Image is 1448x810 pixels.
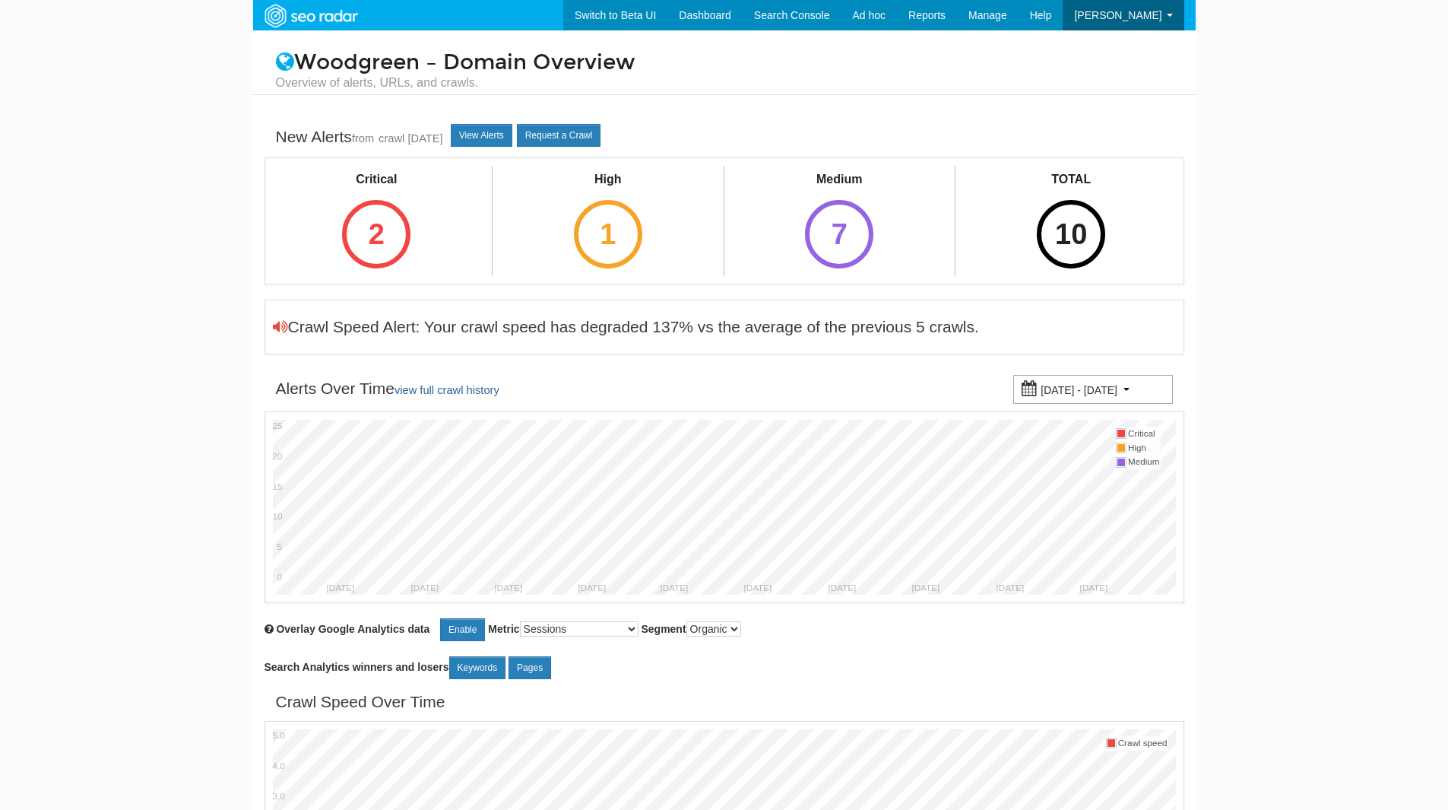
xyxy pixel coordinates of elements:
[451,124,512,147] a: View Alerts
[1127,427,1160,441] td: Critical
[258,2,363,30] img: SEORadar
[791,171,887,189] div: Medium
[520,621,638,637] select: Metric
[1074,9,1161,21] span: [PERSON_NAME]
[968,9,1007,21] span: Manage
[379,132,443,145] a: crawl [DATE]
[440,618,485,641] a: Enable
[1127,455,1160,469] td: Medium
[276,75,1173,91] small: Overview of alerts, URLs, and crawls.
[754,9,830,21] span: Search Console
[805,200,873,268] div: 7
[908,9,946,21] span: Reports
[641,621,740,637] label: Segment
[517,124,601,147] a: Request a Crawl
[342,200,410,268] div: 2
[276,125,443,150] div: New Alerts
[686,621,741,637] select: Segment
[488,621,638,637] label: Metric
[276,623,429,635] span: Overlay chart with Google Analytics data
[574,200,642,268] div: 1
[1127,441,1160,456] td: High
[394,384,499,396] a: view full crawl history
[1023,171,1119,189] div: TOTAL
[1037,200,1105,268] div: 10
[1041,384,1117,396] small: [DATE] - [DATE]
[449,656,506,679] a: Keywords
[276,691,445,713] div: Crawl Speed Over Time
[560,171,656,189] div: High
[265,51,1184,91] h1: Woodgreen – Domain Overview
[1117,736,1168,751] td: Crawl speed
[276,377,499,402] div: Alerts Over Time
[509,656,551,679] a: Pages
[265,656,552,679] label: Search Analytics winners and losers
[352,132,374,145] small: from
[852,9,886,21] span: Ad hoc
[1030,9,1052,21] span: Help
[328,171,424,189] div: Critical
[273,316,979,338] div: Crawl Speed Alert: Your crawl speed has degraded 137% vs the average of the previous 5 crawls.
